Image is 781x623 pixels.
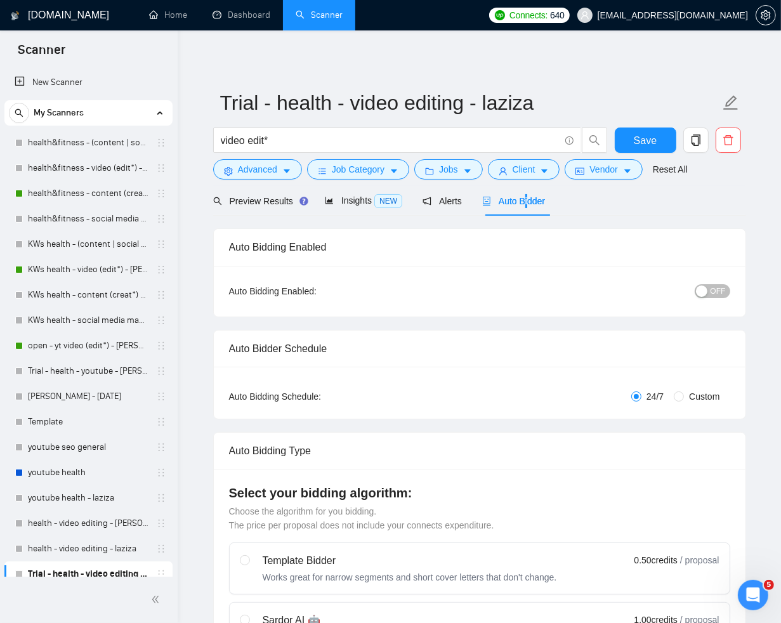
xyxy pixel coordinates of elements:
span: idcard [575,166,584,176]
input: Scanner name... [220,87,720,119]
button: setting [756,5,776,25]
a: KWs health - social media manag* - sardor [28,308,148,333]
a: Template [28,409,148,435]
span: holder [156,188,166,199]
span: user [499,166,508,176]
span: holder [156,366,166,376]
span: search [582,134,607,146]
span: holder [156,569,166,579]
span: holder [156,239,166,249]
div: Works great for narrow segments and short cover letters that don't change. [263,571,557,584]
span: double-left [151,593,164,606]
a: KWs health - video (edit*) - [PERSON_NAME] [28,257,148,282]
span: / proposal [680,554,719,567]
span: caret-down [463,166,472,176]
a: health - video editing - [PERSON_NAME] [28,511,148,536]
h4: Select your bidding algorithm: [229,484,730,502]
button: delete [716,128,741,153]
iframe: Intercom live chat [738,580,768,610]
span: holder [156,544,166,554]
span: holder [156,391,166,402]
span: Scanner [8,41,75,67]
span: holder [156,341,166,351]
span: 24/7 [641,390,669,403]
a: setting [756,10,776,20]
span: search [10,108,29,117]
a: dashboardDashboard [213,10,270,20]
a: homeHome [149,10,187,20]
div: Auto Bidding Schedule: [229,390,396,403]
button: search [9,103,29,123]
span: setting [756,10,775,20]
span: bars [318,166,327,176]
div: Tooltip anchor [298,195,310,207]
a: open - yt video (edit*) - [PERSON_NAME] [28,333,148,358]
span: caret-down [390,166,398,176]
span: caret-down [623,166,632,176]
a: KWs health - (content | social media) (strateg*) - sardor [28,232,148,257]
a: health&fitness - video (edit*) - [PERSON_NAME] [28,155,148,181]
span: holder [156,468,166,478]
a: searchScanner [296,10,343,20]
a: youtube health [28,460,148,485]
a: [PERSON_NAME] - [DATE] [28,384,148,409]
div: Auto Bidding Type [229,433,730,469]
span: notification [423,197,431,206]
span: Auto Bidder [482,196,545,206]
span: search [213,197,222,206]
button: userClientcaret-down [488,159,560,180]
li: My Scanners [4,100,173,587]
a: Trial - health - youtube - [PERSON_NAME] [28,358,148,384]
span: Insights [325,195,402,206]
span: 0.50 credits [634,553,678,567]
button: settingAdvancedcaret-down [213,159,302,180]
span: delete [716,134,740,146]
span: folder [425,166,434,176]
a: Trial - health - video editing - laziza [28,561,148,587]
span: Advanced [238,162,277,176]
span: caret-down [282,166,291,176]
a: youtube health - laziza [28,485,148,511]
img: logo [11,6,20,26]
span: user [581,11,589,20]
a: health&fitness - social media manag* - sardor [28,206,148,232]
span: Preview Results [213,196,305,206]
span: holder [156,290,166,300]
span: holder [156,265,166,275]
a: Reset All [653,162,688,176]
span: 5 [764,580,774,590]
span: 640 [550,8,564,22]
span: Job Category [332,162,384,176]
span: holder [156,315,166,325]
span: holder [156,442,166,452]
div: Auto Bidder Schedule [229,331,730,367]
a: New Scanner [15,70,162,95]
span: Vendor [589,162,617,176]
li: New Scanner [4,70,173,95]
button: copy [683,128,709,153]
span: Custom [684,390,725,403]
span: holder [156,417,166,427]
span: holder [156,163,166,173]
span: OFF [711,284,726,298]
a: health&fitness - content (creat*) - [PERSON_NAME] [28,181,148,206]
span: edit [723,95,739,111]
span: Jobs [439,162,458,176]
span: Client [513,162,535,176]
div: Auto Bidding Enabled: [229,284,396,298]
span: copy [684,134,708,146]
button: barsJob Categorycaret-down [307,159,409,180]
span: setting [224,166,233,176]
span: Save [634,133,657,148]
button: Save [615,128,676,153]
span: caret-down [540,166,549,176]
span: holder [156,138,166,148]
a: KWs health - content (creat*) - [PERSON_NAME] [28,282,148,308]
span: holder [156,493,166,503]
button: search [582,128,607,153]
span: Choose the algorithm for you bidding. The price per proposal does not include your connects expen... [229,506,494,530]
div: Auto Bidding Enabled [229,229,730,265]
span: holder [156,214,166,224]
span: holder [156,518,166,528]
span: Connects: [509,8,548,22]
